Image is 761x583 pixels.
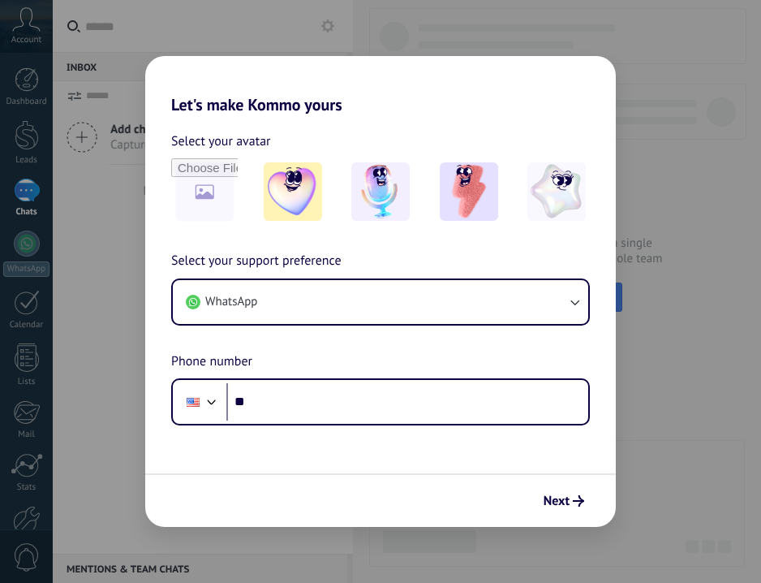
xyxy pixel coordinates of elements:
img: -2.jpeg [351,162,410,221]
img: -3.jpeg [440,162,498,221]
span: Next [544,495,570,507]
span: Select your avatar [171,131,271,152]
button: WhatsApp [173,280,588,324]
div: United States: + 1 [178,385,209,419]
img: -4.jpeg [527,162,586,221]
h2: Let's make Kommo yours [145,56,616,114]
button: Next [536,487,591,515]
span: Select your support preference [171,251,342,272]
img: -1.jpeg [264,162,322,221]
span: Phone number [171,352,252,373]
span: WhatsApp [205,294,257,310]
